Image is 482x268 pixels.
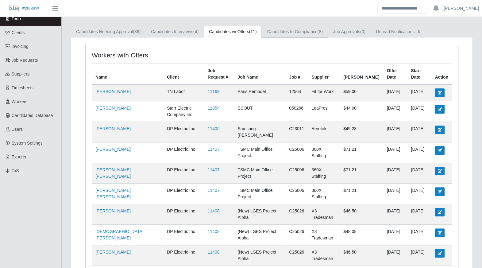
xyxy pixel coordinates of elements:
[234,64,285,85] th: Job Name
[12,127,23,132] span: Users
[308,224,340,245] td: X3 Tradesman
[234,183,285,204] td: TSMC Main Office Project
[383,142,407,163] td: [DATE]
[340,163,383,183] td: $71.21
[234,163,285,183] td: TSMC Main Office Project
[208,106,220,111] a: 11354
[163,183,204,204] td: DP Electric Inc
[204,26,262,38] a: Candidates w/ Offers
[12,85,34,90] span: Timesheets
[340,64,383,85] th: [PERSON_NAME]
[340,204,383,224] td: $46.50
[308,204,340,224] td: X3 Tradesman
[234,122,285,142] td: Samsung [PERSON_NAME]
[163,224,204,245] td: DP Electric Inc
[383,163,407,183] td: [DATE]
[285,84,308,101] td: 12564
[308,142,340,163] td: 360X Staffing
[308,245,340,266] td: X3 Tradesman
[12,154,26,159] span: Exports
[407,142,431,163] td: [DATE]
[285,245,308,266] td: C25026
[340,245,383,266] td: $46.50
[308,183,340,204] td: 360X Staffing
[208,126,220,131] a: 11406
[12,168,19,173] span: ToS
[340,142,383,163] td: $71.21
[95,229,144,240] a: [DEMOGRAPHIC_DATA][PERSON_NAME]
[318,29,323,34] span: (8)
[12,16,21,21] span: Todo
[193,29,199,34] span: (4)
[371,26,427,38] a: Unread Notifications
[208,250,220,254] a: 11408
[407,183,431,204] td: [DATE]
[208,89,220,94] a: 11169
[95,167,131,179] a: [PERSON_NAME] [PERSON_NAME]
[208,208,220,213] a: 11408
[12,141,43,146] span: System Settings
[383,183,407,204] td: [DATE]
[416,29,422,33] span: []
[208,147,220,152] a: 11407
[95,188,131,199] a: [PERSON_NAME] [PERSON_NAME]
[407,122,431,142] td: [DATE]
[285,64,308,85] th: Job #
[95,250,131,254] a: [PERSON_NAME]
[407,84,431,101] td: [DATE]
[285,101,308,122] td: 050266
[163,64,204,85] th: Client
[12,58,38,63] span: Job Requests
[12,44,29,49] span: Invoicing
[377,3,428,14] input: Search
[95,89,131,94] a: [PERSON_NAME]
[71,26,146,38] a: Candidates Needing Approval
[308,64,340,85] th: Supplier
[308,122,340,142] td: Aerotek
[285,183,308,204] td: C25006
[285,142,308,163] td: C25006
[163,142,204,163] td: DP Electric Inc
[9,5,39,12] img: SLM Logo
[234,101,285,122] td: SCOUT
[407,204,431,224] td: [DATE]
[328,26,371,38] a: Job Approvals
[383,204,407,224] td: [DATE]
[249,29,257,34] span: (11)
[383,245,407,266] td: [DATE]
[360,29,365,34] span: (0)
[285,204,308,224] td: C25026
[407,245,431,266] td: [DATE]
[407,101,431,122] td: [DATE]
[407,224,431,245] td: [DATE]
[383,101,407,122] td: [DATE]
[133,29,141,34] span: (36)
[340,183,383,204] td: $71.21
[208,188,220,193] a: 11407
[383,122,407,142] td: [DATE]
[146,26,204,38] a: Candidates Interviews
[163,204,204,224] td: DP Electric Inc
[12,72,29,76] span: Suppliers
[444,5,479,12] a: [PERSON_NAME]
[340,224,383,245] td: $48.08
[262,26,328,38] a: Candidates In Compliance
[163,122,204,142] td: DP Electric Inc
[234,224,285,245] td: (New) LGES Project Alpha
[340,122,383,142] td: $49.28
[285,122,308,142] td: C23011
[383,64,407,85] th: Offer Date
[12,99,28,104] span: Workers
[163,101,204,122] td: Starr Electric Company Inc
[340,84,383,101] td: $59.00
[163,84,204,101] td: TN Labor
[204,64,234,85] th: Job Request #
[12,30,25,35] span: Clients
[92,51,237,59] h4: Workers with Offers
[12,113,53,118] span: Candidates Database
[95,106,131,111] a: [PERSON_NAME]
[383,224,407,245] td: [DATE]
[407,163,431,183] td: [DATE]
[95,147,131,152] a: [PERSON_NAME]
[340,101,383,122] td: $44.00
